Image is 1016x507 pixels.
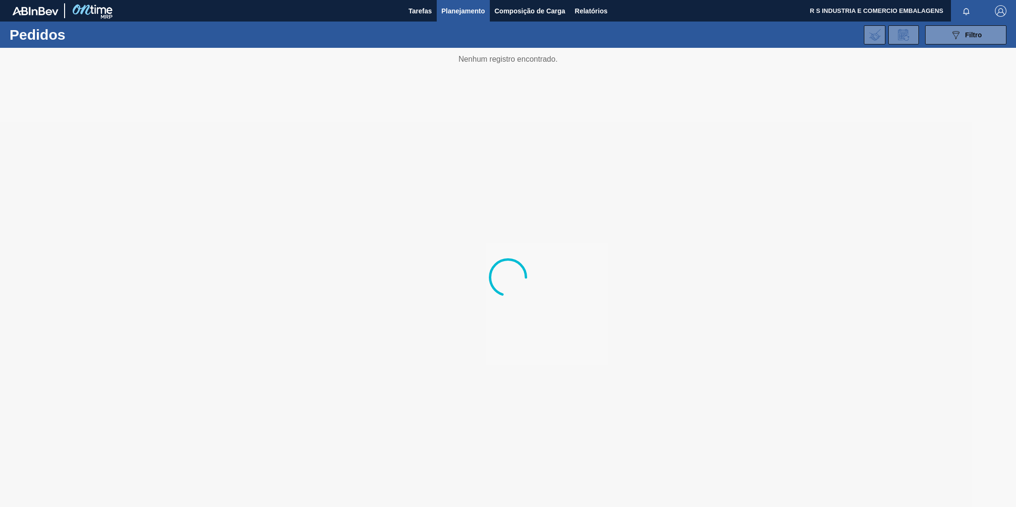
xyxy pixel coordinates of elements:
[864,25,885,44] div: Importar Negociações dos Pedidos
[10,29,155,40] h1: Pedidos
[409,5,432,17] span: Tarefas
[575,5,607,17] span: Relatórios
[995,5,1006,17] img: Logout
[925,25,1006,44] button: Filtro
[495,5,565,17] span: Composição de Carga
[888,25,919,44] div: Solicitação de Revisão de Pedidos
[442,5,485,17] span: Planejamento
[951,4,982,18] button: Notificações
[965,31,982,39] span: Filtro
[12,7,58,15] img: TNhmsLtSVTkK8tSr43FrP2fwEKptu5GPRR3wAAAABJRU5ErkJggg==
